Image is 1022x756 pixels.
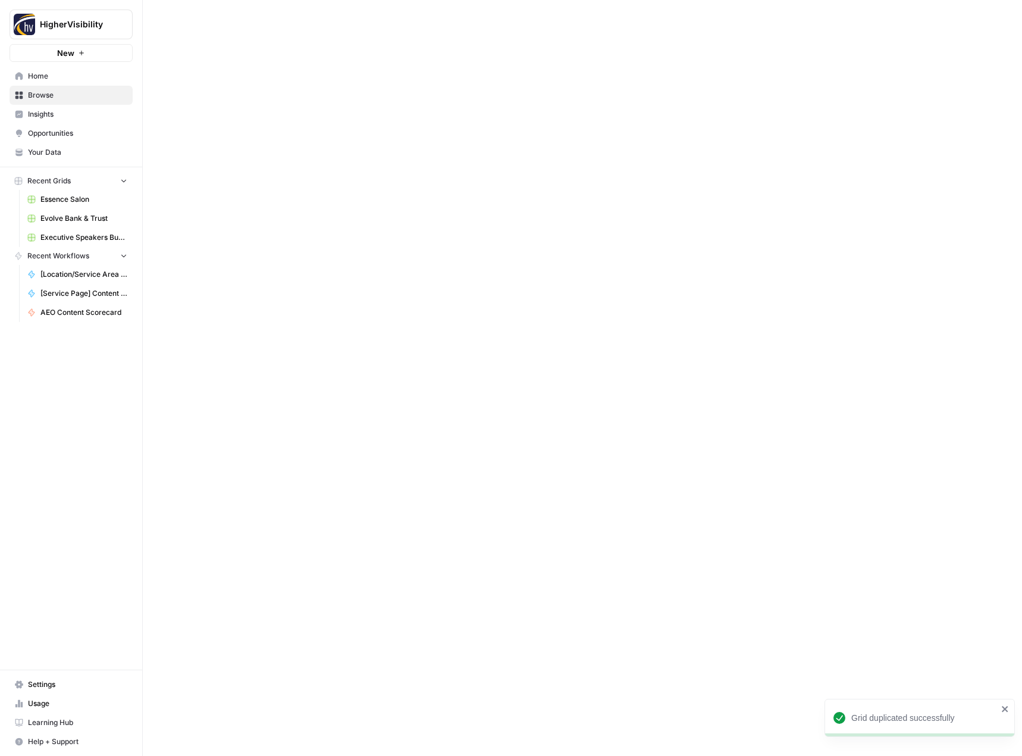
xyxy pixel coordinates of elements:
span: Home [28,71,127,82]
span: Recent Grids [27,176,71,186]
span: Browse [28,90,127,101]
div: Grid duplicated successfully [851,712,998,724]
span: Settings [28,679,127,690]
a: Learning Hub [10,713,133,732]
span: Opportunities [28,128,127,139]
a: Settings [10,675,133,694]
span: [Location/Service Area Page] Content Brief to Service Page [40,269,127,280]
span: AEO Content Scorecard [40,307,127,318]
span: Learning Hub [28,717,127,728]
a: [Location/Service Area Page] Content Brief to Service Page [22,265,133,284]
button: close [1001,704,1010,714]
span: Essence Salon [40,194,127,205]
a: AEO Content Scorecard [22,303,133,322]
a: Browse [10,86,133,105]
a: Home [10,67,133,86]
span: Help + Support [28,736,127,747]
span: Evolve Bank & Trust [40,213,127,224]
span: Insights [28,109,127,120]
button: Recent Grids [10,172,133,190]
span: New [57,47,74,59]
a: Essence Salon [22,190,133,209]
a: Your Data [10,143,133,162]
a: Executive Speakers Bureau [22,228,133,247]
img: HigherVisibility Logo [14,14,35,35]
span: HigherVisibility [40,18,112,30]
a: Insights [10,105,133,124]
button: Help + Support [10,732,133,751]
span: Executive Speakers Bureau [40,232,127,243]
a: [Service Page] Content Brief to Service Page [22,284,133,303]
a: Opportunities [10,124,133,143]
button: Workspace: HigherVisibility [10,10,133,39]
span: Usage [28,698,127,709]
span: Your Data [28,147,127,158]
button: Recent Workflows [10,247,133,265]
a: Usage [10,694,133,713]
span: Recent Workflows [27,251,89,261]
button: New [10,44,133,62]
a: Evolve Bank & Trust [22,209,133,228]
span: [Service Page] Content Brief to Service Page [40,288,127,299]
